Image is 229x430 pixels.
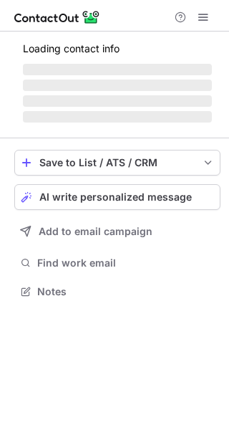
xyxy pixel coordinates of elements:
span: ‌ [23,64,212,75]
span: AI write personalized message [39,191,192,203]
p: Loading contact info [23,43,212,54]
span: Notes [37,285,215,298]
span: ‌ [23,80,212,91]
span: ‌ [23,111,212,123]
div: Save to List / ATS / CRM [39,157,195,168]
span: Add to email campaign [39,226,152,237]
span: ‌ [23,95,212,107]
span: Find work email [37,257,215,269]
img: ContactOut v5.3.10 [14,9,100,26]
button: Notes [14,282,220,302]
button: AI write personalized message [14,184,220,210]
button: Add to email campaign [14,219,220,244]
button: Find work email [14,253,220,273]
button: save-profile-one-click [14,150,220,176]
